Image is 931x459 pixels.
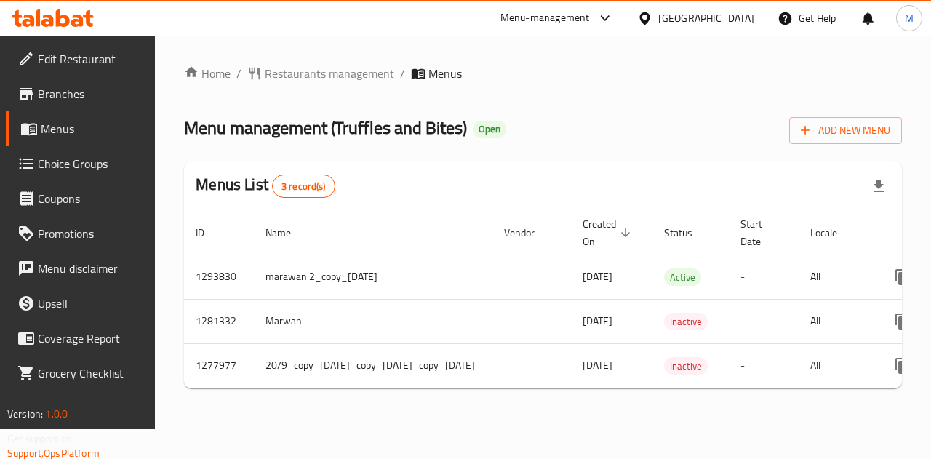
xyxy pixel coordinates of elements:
a: Branches [6,76,156,111]
a: Coverage Report [6,321,156,356]
td: marawan 2_copy_[DATE] [254,255,492,299]
div: Export file [861,169,896,204]
span: Choice Groups [38,155,144,172]
li: / [236,65,241,82]
span: Locale [810,224,856,242]
span: 1.0.0 [45,404,68,423]
a: Home [184,65,231,82]
span: Upsell [38,295,144,312]
td: Marwan [254,299,492,343]
span: Name [265,224,310,242]
a: Restaurants management [247,65,394,82]
div: Total records count [272,175,335,198]
nav: breadcrumb [184,65,902,82]
span: Vendor [504,224,554,242]
a: Grocery Checklist [6,356,156,391]
span: Grocery Checklist [38,364,144,382]
a: Coupons [6,181,156,216]
span: Start Date [740,215,781,250]
h2: Menus List [196,174,335,198]
span: Coupons [38,190,144,207]
span: 3 record(s) [273,180,335,193]
button: more [885,260,920,295]
span: [DATE] [583,267,612,286]
span: Open [473,123,506,135]
span: Coverage Report [38,330,144,347]
td: - [729,299,799,343]
div: [GEOGRAPHIC_DATA] [658,10,754,26]
td: All [799,255,874,299]
button: Add New Menu [789,117,902,144]
span: Active [664,269,701,286]
a: Menu disclaimer [6,251,156,286]
span: Edit Restaurant [38,50,144,68]
span: [DATE] [583,356,612,375]
span: Status [664,224,711,242]
span: M [905,10,914,26]
span: Version: [7,404,43,423]
div: Inactive [664,357,708,375]
span: Menu management ( Truffles and Bites ) [184,111,467,144]
div: Active [664,268,701,286]
a: Choice Groups [6,146,156,181]
td: All [799,299,874,343]
span: Menus [428,65,462,82]
span: Add New Menu [801,121,890,140]
span: Inactive [664,358,708,375]
a: Menus [6,111,156,146]
span: Menus [41,120,144,137]
span: [DATE] [583,311,612,330]
span: Inactive [664,314,708,330]
td: 1281332 [184,299,254,343]
a: Upsell [6,286,156,321]
button: more [885,304,920,339]
div: Menu-management [500,9,590,27]
a: Promotions [6,216,156,251]
button: more [885,348,920,383]
td: 1293830 [184,255,254,299]
span: Promotions [38,225,144,242]
td: - [729,343,799,388]
a: Edit Restaurant [6,41,156,76]
span: Restaurants management [265,65,394,82]
span: Menu disclaimer [38,260,144,277]
span: Get support on: [7,429,74,448]
li: / [400,65,405,82]
td: - [729,255,799,299]
span: Created On [583,215,635,250]
span: Branches [38,85,144,103]
td: All [799,343,874,388]
span: ID [196,224,223,242]
td: 1277977 [184,343,254,388]
td: 20/9_copy_[DATE]_copy_[DATE]_copy_[DATE] [254,343,492,388]
div: Open [473,121,506,138]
